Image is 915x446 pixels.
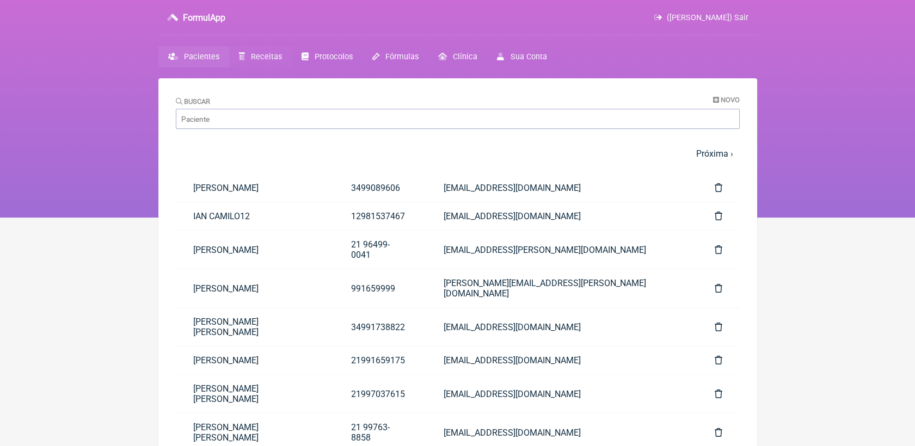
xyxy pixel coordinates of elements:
[426,269,697,307] a: [PERSON_NAME][EMAIL_ADDRESS][PERSON_NAME][DOMAIN_NAME]
[176,308,334,346] a: [PERSON_NAME] [PERSON_NAME]
[176,109,740,129] input: Paciente
[229,46,292,67] a: Receitas
[696,148,733,159] a: Próxima ›
[721,96,740,104] span: Novo
[334,231,426,269] a: 21 96499-0041
[176,202,334,230] a: IAN CAMILO12
[426,380,697,408] a: [EMAIL_ADDRESS][DOMAIN_NAME]
[385,52,419,61] span: Fórmulas
[334,174,426,202] a: 3499089606
[511,52,547,61] span: Sua Conta
[426,346,697,374] a: [EMAIL_ADDRESS][DOMAIN_NAME]
[176,375,334,413] a: [PERSON_NAME] [PERSON_NAME]
[363,46,428,67] a: Fórmulas
[176,174,334,202] a: [PERSON_NAME]
[176,236,334,264] a: [PERSON_NAME]
[654,13,748,22] a: ([PERSON_NAME]) Sair
[428,46,487,67] a: Clínica
[426,174,697,202] a: [EMAIL_ADDRESS][DOMAIN_NAME]
[334,346,426,374] a: 21991659175
[426,313,697,341] a: [EMAIL_ADDRESS][DOMAIN_NAME]
[176,275,334,302] a: [PERSON_NAME]
[176,346,334,374] a: [PERSON_NAME]
[315,52,353,61] span: Protocolos
[453,52,477,61] span: Clínica
[176,97,211,106] label: Buscar
[426,202,697,230] a: [EMAIL_ADDRESS][DOMAIN_NAME]
[334,275,426,302] a: 991659999
[183,13,225,23] h3: FormulApp
[251,52,282,61] span: Receitas
[292,46,363,67] a: Protocolos
[426,236,697,264] a: [EMAIL_ADDRESS][PERSON_NAME][DOMAIN_NAME]
[184,52,219,61] span: Pacientes
[158,46,229,67] a: Pacientes
[667,13,748,22] span: ([PERSON_NAME]) Sair
[334,313,426,341] a: 34991738822
[334,380,426,408] a: 21997037615
[334,202,426,230] a: 12981537467
[487,46,556,67] a: Sua Conta
[176,142,740,165] nav: pager
[713,96,740,104] a: Novo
